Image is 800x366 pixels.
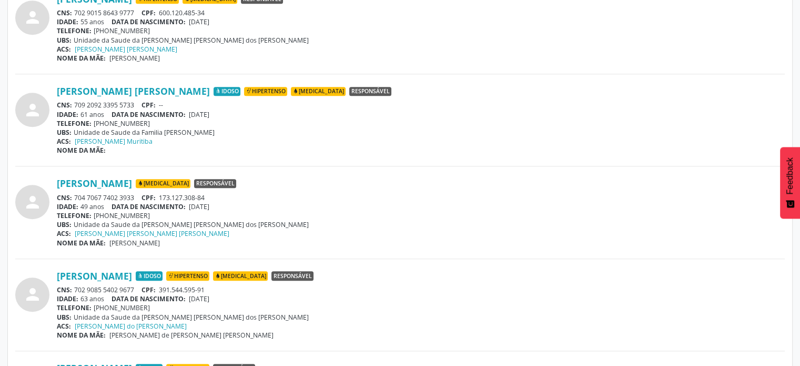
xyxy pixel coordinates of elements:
[57,137,71,146] span: ACS:
[57,128,785,137] div: Unidade de Saude da Familia [PERSON_NAME]
[57,313,72,322] span: UBS:
[780,147,800,219] button: Feedback - Mostrar pesquisa
[112,294,186,303] span: DATA DE NASCIMENTO:
[112,110,186,119] span: DATA DE NASCIMENTO:
[57,193,72,202] span: CNS:
[141,285,156,294] span: CPF:
[23,193,42,212] i: person
[57,193,785,202] div: 704 7067 7402 3933
[57,211,92,220] span: TELEFONE:
[57,313,785,322] div: Unidade da Saude da [PERSON_NAME] [PERSON_NAME] dos [PERSON_NAME]
[109,54,160,63] span: [PERSON_NAME]
[57,128,72,137] span: UBS:
[57,101,72,110] span: CNS:
[57,26,785,35] div: [PHONE_NUMBER]
[291,87,346,96] span: [MEDICAL_DATA]
[57,36,785,45] div: Unidade da Saude da [PERSON_NAME] [PERSON_NAME] dos [PERSON_NAME]
[57,36,72,45] span: UBS:
[57,220,72,229] span: UBS:
[141,193,156,202] span: CPF:
[109,239,160,248] span: [PERSON_NAME]
[57,211,785,220] div: [PHONE_NUMBER]
[23,285,42,304] i: person
[75,229,229,238] a: [PERSON_NAME] [PERSON_NAME] [PERSON_NAME]
[57,220,785,229] div: Unidade da Saude da [PERSON_NAME] [PERSON_NAME] dos [PERSON_NAME]
[57,26,92,35] span: TELEFONE:
[57,322,71,331] span: ACS:
[271,271,313,281] span: Responsável
[136,271,163,281] span: Idoso
[57,294,78,303] span: IDADE:
[57,229,71,238] span: ACS:
[189,17,209,26] span: [DATE]
[23,8,42,27] i: person
[213,271,268,281] span: [MEDICAL_DATA]
[57,119,92,128] span: TELEFONE:
[57,8,785,17] div: 702 9015 8643 9777
[75,137,153,146] a: [PERSON_NAME] Muritiba
[189,110,209,119] span: [DATE]
[57,17,78,26] span: IDADE:
[57,8,72,17] span: CNS:
[57,239,106,248] span: NOME DA MÃE:
[57,202,785,211] div: 49 anos
[57,303,92,312] span: TELEFONE:
[57,294,785,303] div: 63 anos
[159,193,205,202] span: 173.127.308-84
[57,17,785,26] div: 55 anos
[75,45,177,54] a: [PERSON_NAME] [PERSON_NAME]
[57,110,78,119] span: IDADE:
[349,87,391,96] span: Responsável
[75,322,187,331] a: [PERSON_NAME] do [PERSON_NAME]
[189,294,209,303] span: [DATE]
[159,285,205,294] span: 391.544.595-91
[57,45,71,54] span: ACS:
[57,85,210,97] a: [PERSON_NAME] [PERSON_NAME]
[136,179,190,189] span: [MEDICAL_DATA]
[57,202,78,211] span: IDADE:
[57,177,132,189] a: [PERSON_NAME]
[23,101,42,120] i: person
[57,54,106,63] span: NOME DA MÃE:
[57,331,106,340] span: NOME DA MÃE:
[141,8,156,17] span: CPF:
[57,285,72,294] span: CNS:
[57,270,132,282] a: [PERSON_NAME]
[112,17,186,26] span: DATA DE NASCIMENTO:
[214,87,240,96] span: Idoso
[57,146,106,155] span: NOME DA MÃE:
[194,179,236,189] span: Responsável
[159,101,163,110] span: --
[785,157,795,194] span: Feedback
[109,331,274,340] span: [PERSON_NAME] de [PERSON_NAME] [PERSON_NAME]
[57,285,785,294] div: 702 9085 5402 9677
[112,202,186,211] span: DATA DE NASCIMENTO:
[189,202,209,211] span: [DATE]
[244,87,287,96] span: Hipertenso
[166,271,209,281] span: Hipertenso
[57,101,785,110] div: 709 2092 3395 5733
[57,303,785,312] div: [PHONE_NUMBER]
[159,8,205,17] span: 600.120.485-34
[57,110,785,119] div: 61 anos
[57,119,785,128] div: [PHONE_NUMBER]
[141,101,156,110] span: CPF:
